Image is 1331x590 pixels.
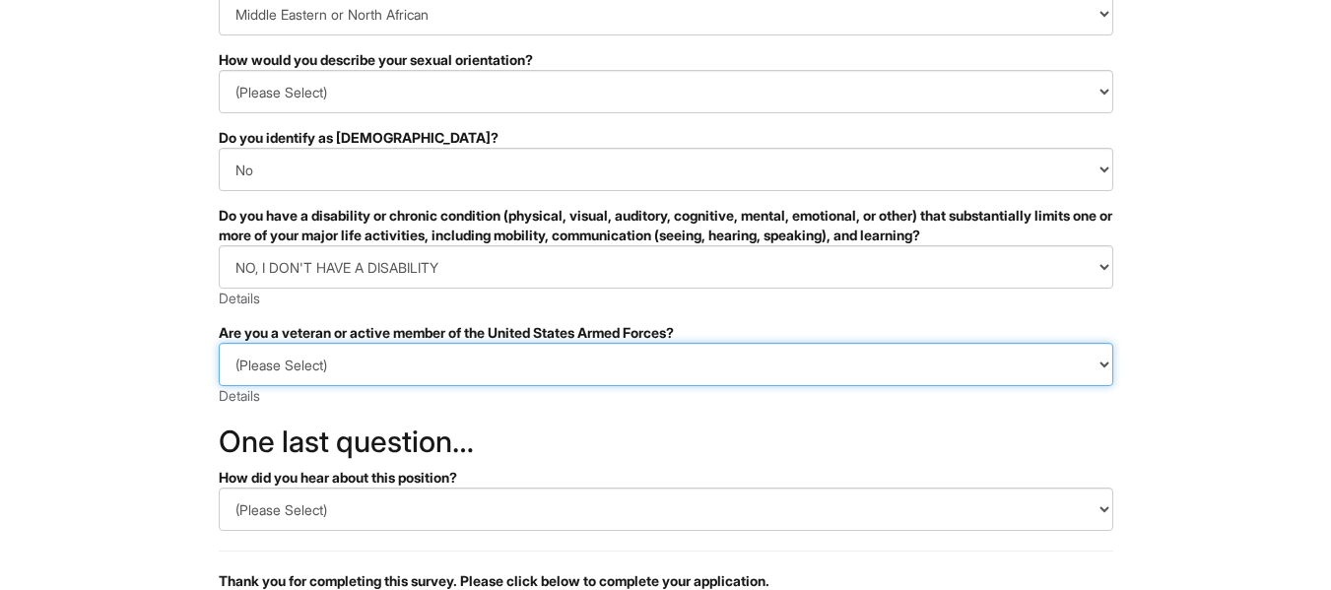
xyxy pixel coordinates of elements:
[219,128,1113,148] div: Do you identify as [DEMOGRAPHIC_DATA]?
[219,206,1113,245] div: Do you have a disability or chronic condition (physical, visual, auditory, cognitive, mental, emo...
[219,426,1113,458] h2: One last question…
[219,50,1113,70] div: How would you describe your sexual orientation?
[219,245,1113,289] select: Do you have a disability or chronic condition (physical, visual, auditory, cognitive, mental, emo...
[219,468,1113,488] div: How did you hear about this position?
[219,387,260,404] a: Details
[219,70,1113,113] select: How would you describe your sexual orientation?
[219,290,260,306] a: Details
[219,148,1113,191] select: Do you identify as transgender?
[219,323,1113,343] div: Are you a veteran or active member of the United States Armed Forces?
[219,488,1113,531] select: How did you hear about this position?
[219,343,1113,386] select: Are you a veteran or active member of the United States Armed Forces?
